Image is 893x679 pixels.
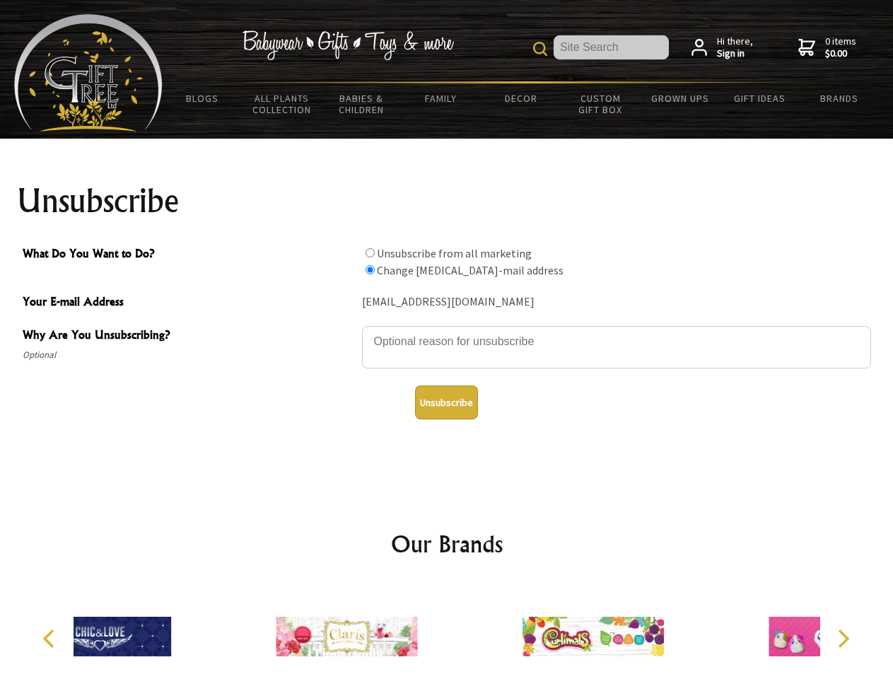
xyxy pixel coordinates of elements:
[23,293,355,313] span: Your E-mail Address
[800,83,880,113] a: Brands
[798,35,856,60] a: 0 items$0.00
[691,35,753,60] a: Hi there,Sign in
[481,83,561,113] a: Decor
[717,47,753,60] strong: Sign in
[825,47,856,60] strong: $0.00
[23,347,355,364] span: Optional
[366,248,375,257] input: What Do You Want to Do?
[28,527,865,561] h2: Our Brands
[322,83,402,124] a: Babies & Children
[561,83,641,124] a: Custom Gift Box
[377,263,564,277] label: Change [MEDICAL_DATA]-mail address
[554,35,669,59] input: Site Search
[362,326,871,368] textarea: Why Are You Unsubscribing?
[377,246,532,260] label: Unsubscribe from all marketing
[35,623,66,654] button: Previous
[17,184,877,218] h1: Unsubscribe
[533,42,547,56] img: product search
[14,14,163,132] img: Babyware - Gifts - Toys and more...
[717,35,753,60] span: Hi there,
[242,30,454,60] img: Babywear - Gifts - Toys & more
[402,83,481,113] a: Family
[720,83,800,113] a: Gift Ideas
[415,385,478,419] button: Unsubscribe
[825,35,856,60] span: 0 items
[640,83,720,113] a: Grown Ups
[23,326,355,347] span: Why Are You Unsubscribing?
[163,83,243,113] a: BLOGS
[827,623,858,654] button: Next
[23,245,355,265] span: What Do You Want to Do?
[366,265,375,274] input: What Do You Want to Do?
[243,83,322,124] a: All Plants Collection
[362,291,871,313] div: [EMAIL_ADDRESS][DOMAIN_NAME]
